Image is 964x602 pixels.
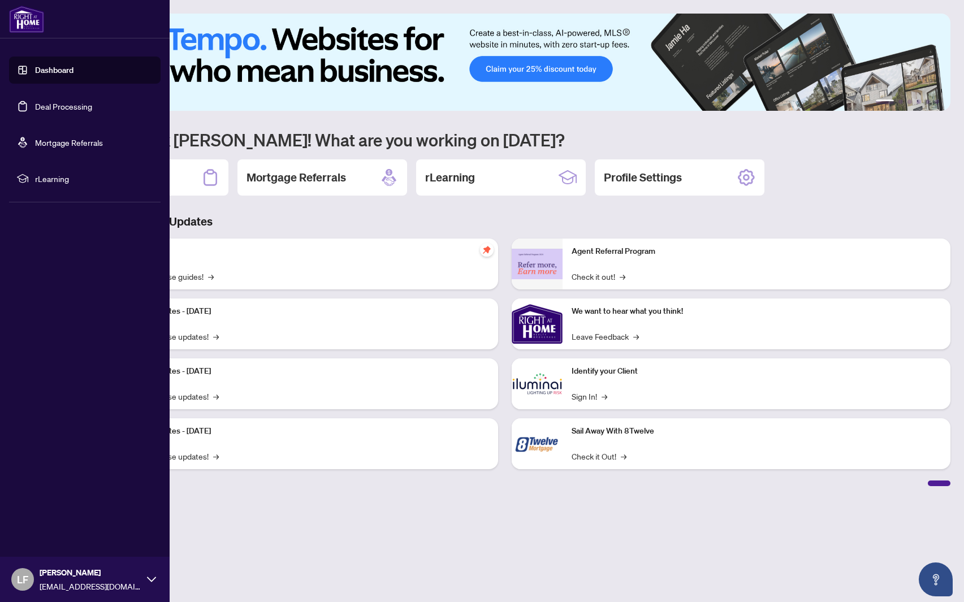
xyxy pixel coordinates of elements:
a: Dashboard [35,65,74,75]
span: pushpin [480,243,494,257]
a: Leave Feedback→ [572,330,639,343]
img: Sail Away With 8Twelve [512,418,563,469]
span: → [621,450,626,462]
button: 4 [917,99,921,104]
span: → [633,330,639,343]
p: Identify your Client [572,365,942,378]
img: Identify your Client [512,358,563,409]
span: → [213,330,219,343]
span: LF [17,571,28,587]
span: → [602,390,607,402]
button: 5 [926,99,930,104]
button: 3 [907,99,912,104]
a: Mortgage Referrals [35,137,103,148]
button: 1 [876,99,894,104]
a: Deal Processing [35,101,92,111]
p: Self-Help [119,245,489,258]
p: Platform Updates - [DATE] [119,365,489,378]
a: Check it out!→ [572,270,625,283]
h2: Profile Settings [604,170,682,185]
p: Platform Updates - [DATE] [119,425,489,438]
span: → [208,270,214,283]
p: Agent Referral Program [572,245,942,258]
img: We want to hear what you think! [512,298,563,349]
img: Agent Referral Program [512,249,563,280]
span: → [620,270,625,283]
h2: rLearning [425,170,475,185]
button: 2 [898,99,903,104]
span: → [213,450,219,462]
h1: Welcome back [PERSON_NAME]! What are you working on [DATE]? [59,129,950,150]
h3: Brokerage & Industry Updates [59,214,950,229]
p: Platform Updates - [DATE] [119,305,489,318]
span: rLearning [35,172,153,185]
p: Sail Away With 8Twelve [572,425,942,438]
img: logo [9,6,44,33]
span: [PERSON_NAME] [40,566,141,579]
a: Check it Out!→ [572,450,626,462]
span: → [213,390,219,402]
a: Sign In!→ [572,390,607,402]
button: 6 [935,99,939,104]
h2: Mortgage Referrals [247,170,346,185]
span: [EMAIL_ADDRESS][DOMAIN_NAME] [40,580,141,592]
img: Slide 0 [59,14,950,111]
p: We want to hear what you think! [572,305,942,318]
button: Open asap [919,562,953,596]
